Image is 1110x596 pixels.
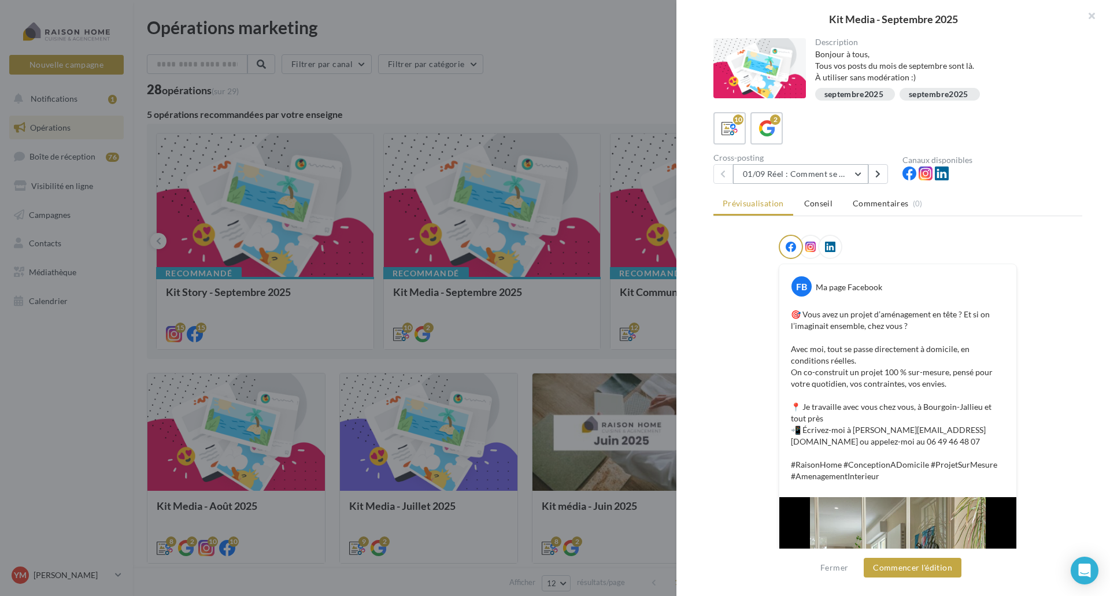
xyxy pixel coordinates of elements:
[864,558,961,578] button: Commencer l'édition
[913,199,923,208] span: (0)
[791,276,812,297] div: FB
[713,154,893,162] div: Cross-posting
[815,38,1074,46] div: Description
[816,282,882,293] div: Ma page Facebook
[824,90,884,99] div: septembre2025
[770,114,780,125] div: 2
[1071,557,1098,584] div: Open Intercom Messenger
[902,156,1082,164] div: Canaux disponibles
[909,90,968,99] div: septembre2025
[804,198,832,208] span: Conseil
[816,561,853,575] button: Fermer
[733,114,743,125] div: 10
[695,14,1091,24] div: Kit Media - Septembre 2025
[853,198,908,209] span: Commentaires
[791,309,1005,482] p: 🎯 Vous avez un projet d’aménagement en tête ? Et si on l’imaginait ensemble, chez vous ? Avec moi...
[815,49,1074,83] div: Bonjour à tous, Tous vos posts du mois de septembre sont là. À utiliser sans modération :)
[733,164,868,184] button: 01/09 Réel : Comment se passe un projet Raison Home ?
